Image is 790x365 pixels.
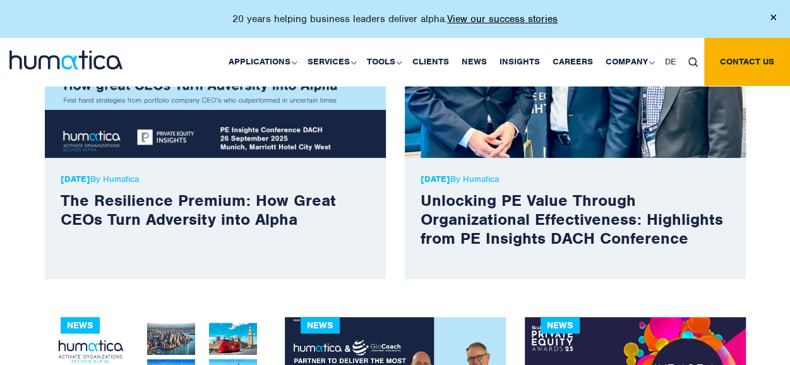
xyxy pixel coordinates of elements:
a: Applications [222,38,301,86]
img: search_icon [688,57,698,67]
a: DE [659,38,682,86]
a: Unlocking PE Value Through Organizational Effectiveness: Highlights from PE Insights DACH Conference [421,190,723,248]
img: logo [9,51,123,69]
a: Company [599,38,659,86]
a: Careers [546,38,599,86]
a: The Resilience Premium: How Great CEOs Turn Adversity into Alpha [61,190,336,229]
strong: [DATE] [61,174,90,184]
a: Tools [361,38,406,86]
a: News [455,38,493,86]
div: News [61,317,100,333]
a: Contact us [704,38,790,86]
div: News [541,317,580,333]
a: Insights [493,38,546,86]
strong: [DATE] [421,174,450,184]
p: By Humatica [61,174,370,184]
span: DE [665,56,676,67]
p: By Humatica [421,174,730,184]
div: News [301,317,340,333]
a: Services [301,38,361,86]
a: View our success stories [447,13,558,25]
p: 20 years helping business leaders deliver alpha. [232,13,558,25]
a: Clients [406,38,455,86]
